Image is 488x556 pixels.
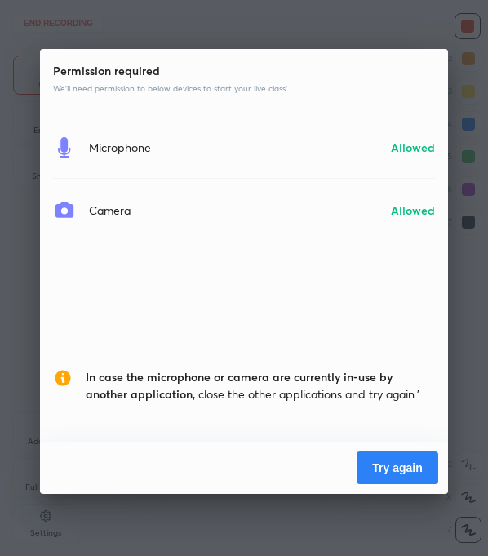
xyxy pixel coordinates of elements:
[86,368,435,403] span: close the other applications and try again.’
[89,202,131,219] h4: Camera
[391,202,435,219] h4: Allowed
[89,139,151,156] h4: Microphone
[391,139,435,156] h4: Allowed
[357,451,438,484] button: Try again
[53,62,435,79] h4: Permission required
[53,82,435,95] p: We’ll need permission to below devices to start your live class’
[86,369,393,402] span: In case the microphone or camera are currently in-use by another application,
